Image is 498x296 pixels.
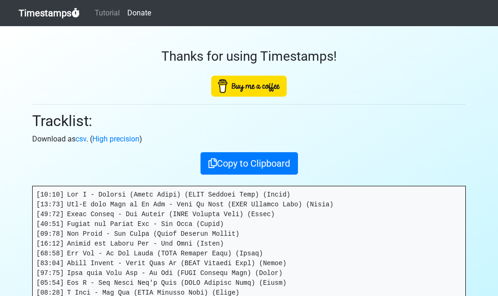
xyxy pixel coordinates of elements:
a: High precision [92,134,139,143]
h2: Tracklist: [32,112,466,130]
a: csv [76,134,86,143]
img: Buy Me A Coffee [211,76,287,97]
a: Timestamps [19,4,80,22]
p: Download as . ( ) [32,134,466,145]
button: Copy to Clipboard [201,152,298,175]
h3: Thanks for using Timestamps! [32,49,466,64]
a: Donate [124,4,155,22]
a: Tutorial [91,4,124,22]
